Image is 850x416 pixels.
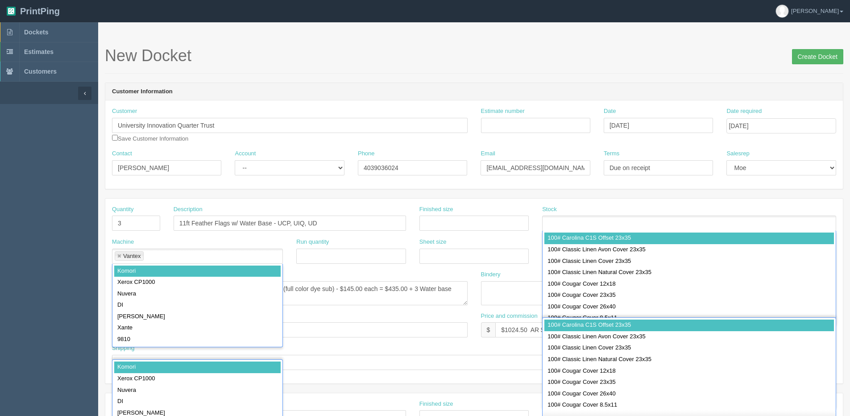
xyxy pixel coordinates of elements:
div: Xante [114,322,281,334]
input: Enter customer name [112,118,468,133]
div: Vantex [123,253,141,259]
div: 100# Classic Linen Avon Cover 23x35 [544,244,834,256]
div: 100# Cougar Cover 26x40 [544,301,834,313]
label: Email [481,150,495,158]
label: Stock [542,205,557,214]
div: 100# Classic Linen Avon Cover 23x35 [544,331,834,343]
div: 100# Cougar Cover 8.5x11 [544,312,834,324]
div: Xerox CP1000 [114,373,281,385]
input: Create Docket [792,49,843,64]
div: 100# Carolina C1S Offset 23x35 [544,320,834,331]
div: 100# Classic Linen Cover 23x35 [544,256,834,267]
img: avatar_default-7531ab5dedf162e01f1e0bb0964e6a185e93c5c22dfe317fb01d7f8cd2b1632c.jpg [776,5,788,17]
span: Estimates [24,48,54,55]
div: Nuvera [114,385,281,396]
div: 100# Cougar Cover 12x18 [544,279,834,290]
div: 9810 [114,334,281,345]
label: Bindery [481,270,501,279]
div: $ [481,322,496,337]
div: Xerox CP1000 [114,277,281,288]
label: Customer [112,107,137,116]
span: Dockets [24,29,48,36]
div: Nuvera [114,288,281,300]
div: DI [114,396,281,408]
label: Finished size [419,400,453,408]
label: Phone [358,150,375,158]
div: 100# Cougar Cover 12x18 [544,366,834,377]
label: Account [235,150,256,158]
div: 100# Classic Linen Natural Cover 23x35 [544,267,834,279]
div: Komori [114,362,281,373]
label: Run quantity [296,238,329,246]
label: Contact [112,150,132,158]
label: Finished size [419,205,453,214]
label: Machine [112,238,134,246]
label: Shipping [112,344,135,353]
div: DI [114,300,281,311]
div: [PERSON_NAME] [114,311,281,323]
div: 100# Carolina C1S Offset 23x35 [544,233,834,244]
div: 100# Cougar Cover 23x35 [544,377,834,388]
div: 100# Cougar Cover 26x40 [544,388,834,400]
label: Estimate number [481,107,525,116]
h1: New Docket [105,47,843,65]
div: 100# Cougar Cover 23x35 [544,290,834,301]
label: Price and commission [481,312,538,320]
textarea: PO: Vantex - 3 - 11ft pole + canvas bag + double-sided flag (full color dye sub) - $145.00 each =... [112,281,468,305]
label: Sheet size [419,238,447,246]
div: 100# Classic Linen Natural Cover 23x35 [544,354,834,366]
span: Customers [24,68,57,75]
div: 100# Classic Linen Cover 23x35 [544,342,834,354]
label: Quantity [112,205,133,214]
div: 100# Cougar Cover 8.5x11 [544,399,834,411]
header: Customer Information [105,83,843,101]
div: Komori [114,266,281,277]
label: Date [604,107,616,116]
label: Salesrep [726,150,749,158]
img: logo-3e63b451c926e2ac314895c53de4908e5d424f24456219fb08d385ab2e579770.png [7,7,16,16]
label: Description [174,205,203,214]
label: Date required [726,107,762,116]
div: Save Customer Information [112,107,468,143]
label: Terms [604,150,619,158]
